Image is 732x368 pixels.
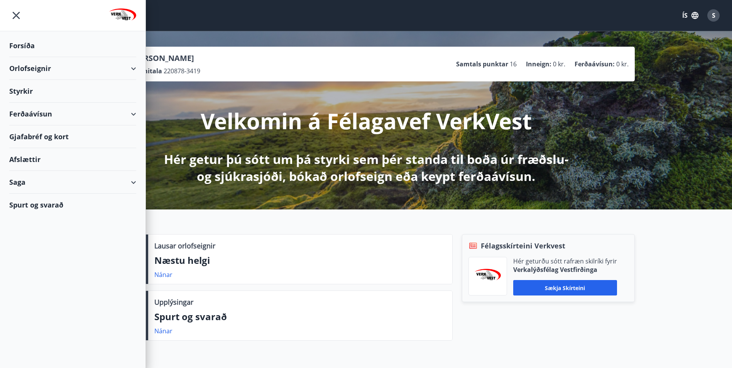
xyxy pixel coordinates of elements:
p: Hér getur þú sótt um þá styrki sem þér standa til boða úr fræðslu- og sjúkrasjóði, bókað orlofsei... [162,151,570,185]
p: Hér geturðu sótt rafræn skilríki fyrir [513,257,617,265]
div: Spurt og svarað [9,194,136,216]
div: Afslættir [9,148,136,171]
span: 16 [510,60,517,68]
button: Sækja skírteini [513,280,617,295]
div: Saga [9,171,136,194]
span: 220878-3419 [164,67,200,75]
div: Styrkir [9,80,136,103]
p: Ferðaávísun : [575,60,615,68]
span: S [712,11,715,20]
button: ÍS [678,8,703,22]
button: S [704,6,723,25]
div: Ferðaávísun [9,103,136,125]
img: jihgzMk4dcgjRAW2aMgpbAqQEG7LZi0j9dOLAUvz.png [475,269,501,284]
p: Upplýsingar [154,297,193,307]
div: Orlofseignir [9,57,136,80]
a: Nánar [154,270,172,279]
button: menu [9,8,23,22]
p: Lausar orlofseignir [154,241,215,251]
p: [PERSON_NAME] [132,53,200,64]
p: Velkomin á Félagavef VerkVest [201,106,532,135]
span: 0 kr. [616,60,629,68]
p: Kennitala [132,67,162,75]
a: Nánar [154,327,172,335]
span: 0 kr. [553,60,565,68]
p: Samtals punktar [456,60,508,68]
p: Verkalýðsfélag Vestfirðinga [513,265,617,274]
span: Félagsskírteini Verkvest [481,241,565,251]
img: union_logo [109,8,136,24]
p: Spurt og svarað [154,310,446,323]
p: Inneign : [526,60,551,68]
div: Gjafabréf og kort [9,125,136,148]
p: Næstu helgi [154,254,446,267]
div: Forsíða [9,34,136,57]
